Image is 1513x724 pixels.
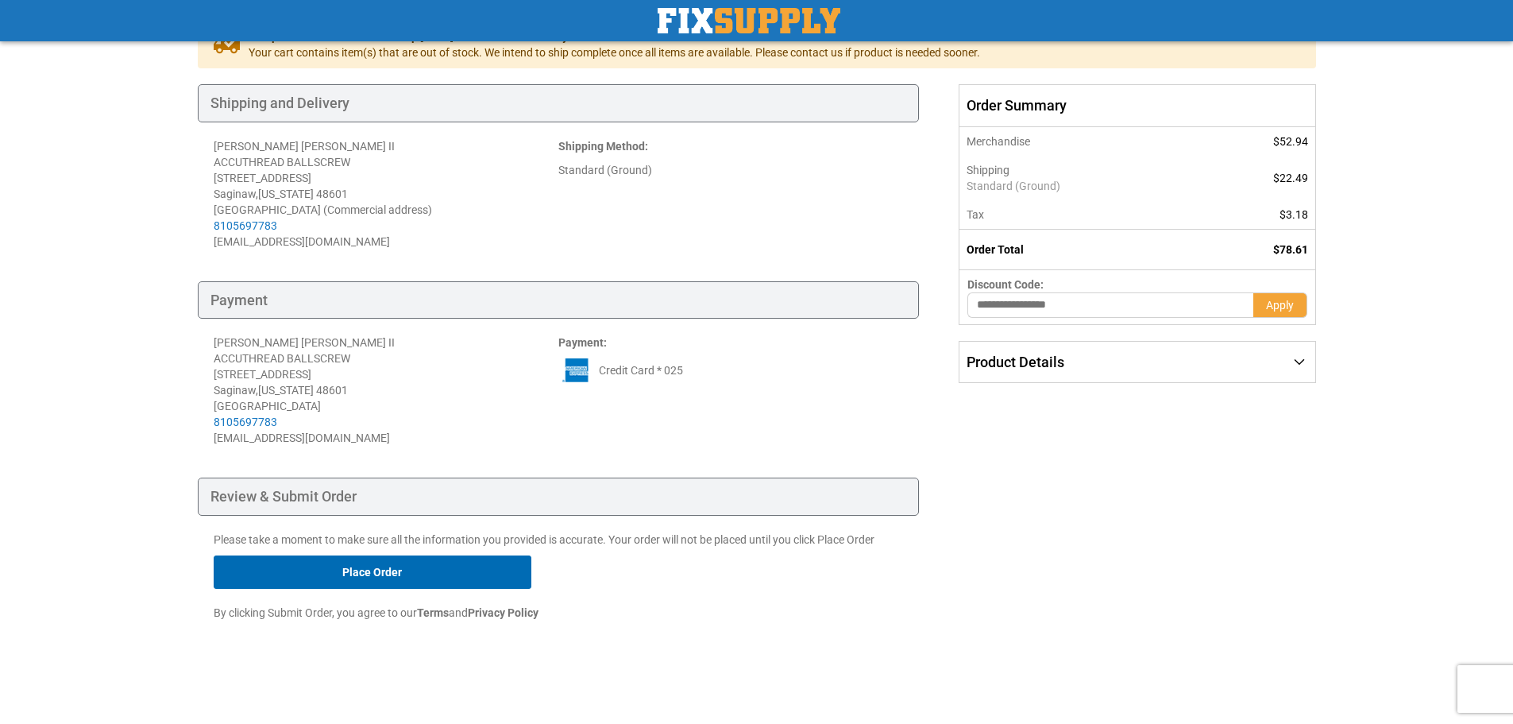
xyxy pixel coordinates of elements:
[214,432,390,444] span: [EMAIL_ADDRESS][DOMAIN_NAME]
[967,243,1024,256] strong: Order Total
[214,219,277,232] a: 8105697783
[249,45,980,60] span: Your cart contains item(s) that are out of stock. We intend to ship complete once all items are a...
[959,200,1203,230] th: Tax
[959,127,1203,156] th: Merchandise
[967,178,1195,194] span: Standard (Ground)
[558,336,607,349] strong: :
[1266,299,1294,312] span: Apply
[967,354,1064,370] span: Product Details
[417,606,449,619] strong: Terms
[1253,292,1307,318] button: Apply
[558,140,645,153] span: Shipping Method
[258,188,314,200] span: [US_STATE]
[658,8,840,33] a: store logo
[967,278,1044,291] span: Discount Code:
[558,140,648,153] strong: :
[1273,172,1308,184] span: $22.49
[198,478,920,516] div: Review & Submit Order
[1273,243,1308,256] span: $78.61
[214,335,558,430] div: [PERSON_NAME] [PERSON_NAME] II ACCUTHREAD BALLSCREW [STREET_ADDRESS] Saginaw , 48601 [GEOGRAPHIC_...
[558,162,903,178] div: Standard (Ground)
[558,358,903,382] div: Credit Card * 025
[558,336,604,349] span: Payment
[214,235,390,248] span: [EMAIL_ADDRESS][DOMAIN_NAME]
[959,84,1315,127] span: Order Summary
[658,8,840,33] img: Fix Industrial Supply
[967,164,1009,176] span: Shipping
[214,556,531,589] button: Place Order
[468,606,538,619] strong: Privacy Policy
[198,281,920,319] div: Payment
[214,138,558,250] address: [PERSON_NAME] [PERSON_NAME] II ACCUTHREAD BALLSCREW [STREET_ADDRESS] Saginaw , 48601 [GEOGRAPHIC_...
[1273,135,1308,148] span: $52.94
[198,84,920,122] div: Shipping and Delivery
[558,358,595,382] img: ae.png
[258,384,314,397] span: [US_STATE]
[214,532,904,548] p: Please take a moment to make sure all the information you provided is accurate. Your order will n...
[214,605,904,621] p: By clicking Submit Order, you agree to our and
[214,416,277,428] a: 8105697783
[1279,208,1308,221] span: $3.18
